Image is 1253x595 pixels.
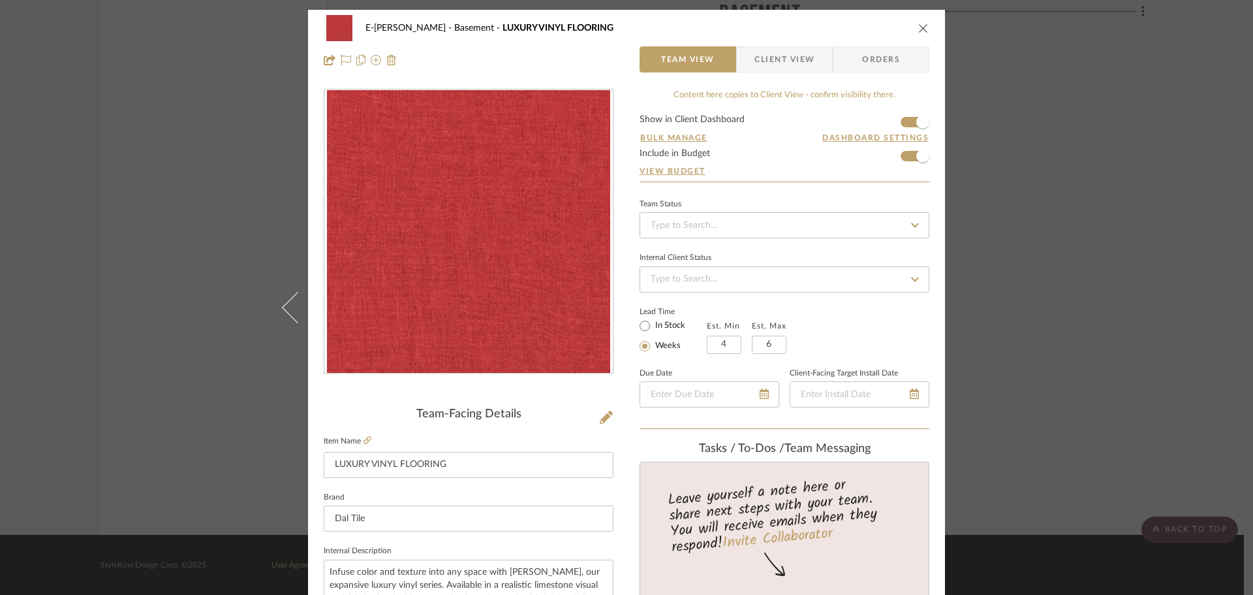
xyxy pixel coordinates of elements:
[754,46,814,72] span: Client View
[640,370,672,377] label: Due Date
[653,320,685,332] label: In Stock
[365,24,454,33] span: E-[PERSON_NAME]
[640,89,929,102] div: Content here copies to Client View - confirm visibility there.
[386,55,397,65] img: Remove from project
[699,443,784,455] span: Tasks / To-Dos /
[454,24,503,33] span: Basement
[640,201,681,208] div: Team Status
[653,340,681,352] label: Weeks
[790,370,898,377] label: Client-Facing Target Install Date
[752,321,786,330] label: Est. Max
[324,90,613,374] div: 0
[640,255,711,261] div: Internal Client Status
[640,266,929,293] input: Type to Search…
[822,132,929,144] button: Dashboard Settings
[324,452,613,478] input: Enter Item Name
[324,436,371,447] label: Item Name
[324,494,345,501] label: Brand
[324,548,392,555] label: Internal Description
[640,381,779,408] input: Enter Due Date
[324,15,355,41] img: 945651c5-5b22-4c2e-9f5b-0736387180e8_48x40.jpg
[848,46,914,72] span: Orders
[707,321,740,330] label: Est. Min
[640,317,707,354] mat-radio-group: Select item type
[503,24,613,33] span: LUXURY VINYL FLOORING
[327,90,610,374] img: 945651c5-5b22-4c2e-9f5b-0736387180e8_436x436.jpg
[918,22,929,34] button: close
[640,132,708,144] button: Bulk Manage
[722,523,833,555] a: Invite Collaborator
[640,166,929,176] a: View Budget
[638,471,931,558] div: Leave yourself a note here or share next steps with your team. You will receive emails when they ...
[640,212,929,238] input: Type to Search…
[324,506,613,532] input: Enter Brand
[640,442,929,457] div: team Messaging
[324,408,613,422] div: Team-Facing Details
[640,306,707,317] label: Lead Time
[790,381,929,408] input: Enter Install Date
[661,46,715,72] span: Team View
